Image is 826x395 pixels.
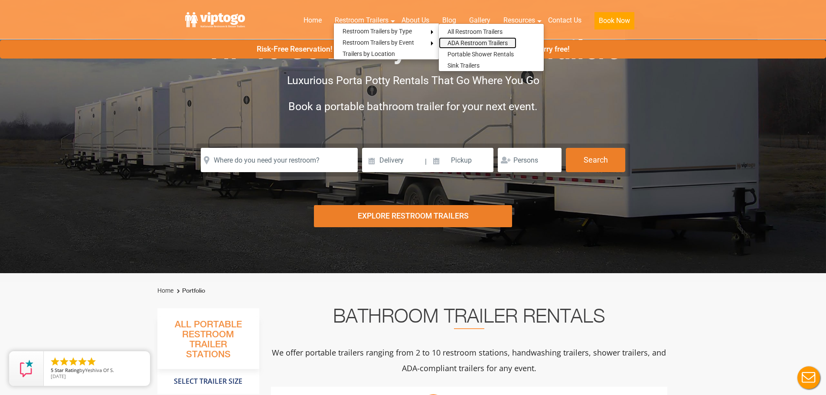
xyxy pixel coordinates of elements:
[436,11,463,30] a: Blog
[428,148,494,172] input: Pickup
[86,356,97,367] li: 
[334,37,423,48] a: Restroom Trailers by Event
[59,356,69,367] li: 
[542,11,588,30] a: Contact Us
[288,100,538,113] span: Book a portable bathroom trailer for your next event.
[287,74,539,87] span: Luxurious Porta Potty Rentals That Go Where You Go
[51,373,66,379] span: [DATE]
[395,11,436,30] a: About Us
[77,356,88,367] li: 
[157,287,173,294] a: Home
[157,317,259,369] h3: All Portable Restroom Trailer Stations
[175,286,205,296] li: Portfolio
[55,367,79,373] span: Star Rating
[566,148,625,172] button: Search
[85,367,114,373] span: Yeshiva Of S.
[362,148,424,172] input: Delivery
[439,37,516,49] a: ADA Restroom Trailers
[334,48,404,59] a: Trailers by Location
[498,148,562,172] input: Persons
[271,345,667,376] p: We offer portable trailers ranging from 2 to 10 restroom stations, handwashing trailers, shower t...
[157,373,259,390] h4: Select Trailer Size
[439,49,522,60] a: Portable Shower Rentals
[328,11,395,30] a: Restroom Trailers
[439,60,488,71] a: Sink Trailers
[68,356,78,367] li: 
[425,148,427,176] span: |
[50,356,60,367] li: 
[51,368,143,374] span: by
[297,11,328,30] a: Home
[594,12,634,29] button: Book Now
[439,26,511,37] a: All Restroom Trailers
[334,26,421,37] a: Restroom Trailers by Type
[588,11,641,35] a: Book Now
[497,11,542,30] a: Resources
[314,205,512,227] div: Explore Restroom Trailers
[271,308,667,329] h2: Bathroom Trailer Rentals
[463,11,497,30] a: Gallery
[791,360,826,395] button: Live Chat
[18,360,35,377] img: Review Rating
[201,148,358,172] input: Where do you need your restroom?
[51,367,53,373] span: 5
